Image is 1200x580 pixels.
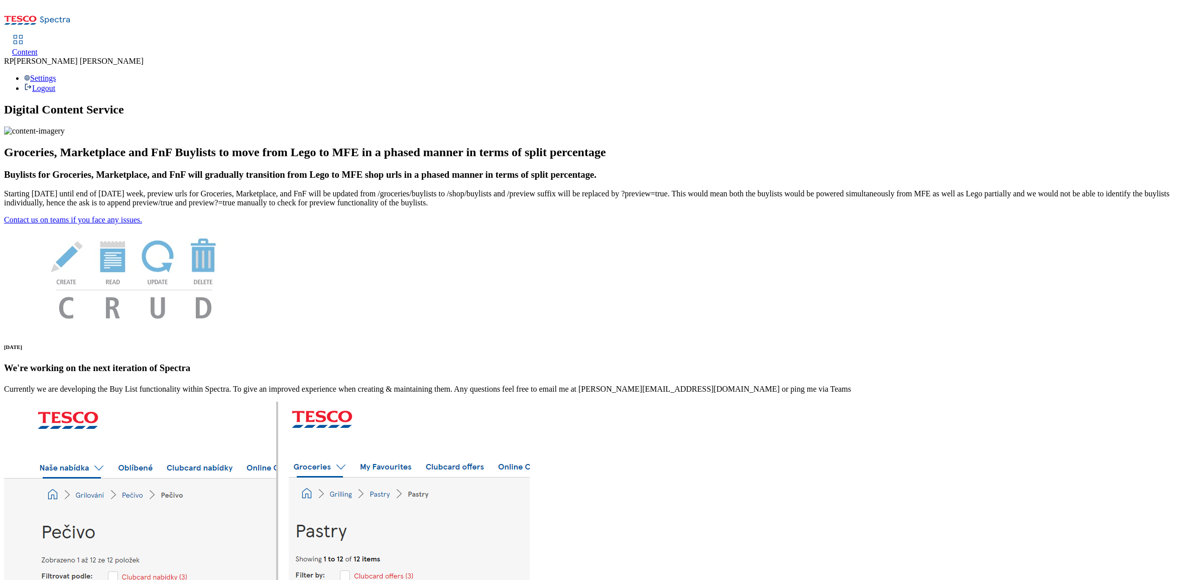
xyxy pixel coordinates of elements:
[4,189,1196,207] p: Starting [DATE] until end of [DATE] week, preview urls for Groceries, Marketplace, and FnF will b...
[4,363,1196,374] h3: We're working on the next iteration of Spectra
[4,169,1196,180] h3: Buylists for Groceries, Marketplace, and FnF will gradually transition from Lego to MFE shop urls...
[4,344,1196,350] h6: [DATE]
[4,103,1196,117] h1: Digital Content Service
[4,57,14,65] span: RP
[4,224,265,329] img: News Image
[24,74,56,82] a: Settings
[12,36,38,57] a: Content
[4,146,1196,159] h2: Groceries, Marketplace and FnF Buylists to move from Lego to MFE in a phased manner in terms of s...
[4,127,65,136] img: content-imagery
[4,385,1196,394] p: Currently we are developing the Buy List functionality within Spectra. To give an improved experi...
[4,215,142,224] a: Contact us on teams if you face any issues.
[24,84,55,92] a: Logout
[12,48,38,56] span: Content
[14,57,144,65] span: [PERSON_NAME] [PERSON_NAME]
